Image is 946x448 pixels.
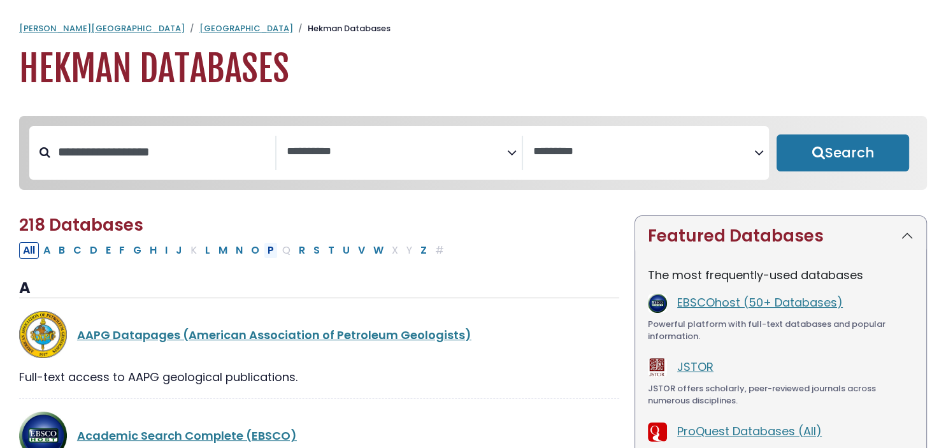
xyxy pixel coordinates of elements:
[339,242,354,259] button: Filter Results U
[161,242,171,259] button: Filter Results I
[55,242,69,259] button: Filter Results B
[293,22,391,35] li: Hekman Databases
[201,242,214,259] button: Filter Results L
[86,242,101,259] button: Filter Results D
[69,242,85,259] button: Filter Results C
[77,428,297,444] a: Academic Search Complete (EBSCO)
[129,242,145,259] button: Filter Results G
[77,327,471,343] a: AAPG Datapages (American Association of Petroleum Geologists)
[19,48,927,90] h1: Hekman Databases
[247,242,263,259] button: Filter Results O
[39,242,54,259] button: Filter Results A
[232,242,247,259] button: Filter Results N
[50,141,275,163] input: Search database by title or keyword
[324,242,338,259] button: Filter Results T
[310,242,324,259] button: Filter Results S
[648,382,914,407] div: JSTOR offers scholarly, peer-reviewed journals across numerous disciplines.
[287,145,508,159] textarea: Search
[677,423,822,439] a: ProQuest Databases (All)
[19,116,927,190] nav: Search filters
[19,279,619,298] h3: A
[777,134,909,171] button: Submit for Search Results
[19,242,449,257] div: Alpha-list to filter by first letter of database name
[19,22,927,35] nav: breadcrumb
[648,318,914,343] div: Powerful platform with full-text databases and popular information.
[264,242,278,259] button: Filter Results P
[648,266,914,284] p: The most frequently-used databases
[354,242,369,259] button: Filter Results V
[295,242,309,259] button: Filter Results R
[533,145,754,159] textarea: Search
[199,22,293,34] a: [GEOGRAPHIC_DATA]
[677,294,843,310] a: EBSCOhost (50+ Databases)
[172,242,186,259] button: Filter Results J
[115,242,129,259] button: Filter Results F
[102,242,115,259] button: Filter Results E
[215,242,231,259] button: Filter Results M
[677,359,713,375] a: JSTOR
[635,216,926,256] button: Featured Databases
[146,242,161,259] button: Filter Results H
[369,242,387,259] button: Filter Results W
[417,242,431,259] button: Filter Results Z
[19,368,619,386] div: Full-text access to AAPG geological publications.
[19,213,143,236] span: 218 Databases
[19,242,39,259] button: All
[19,22,185,34] a: [PERSON_NAME][GEOGRAPHIC_DATA]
